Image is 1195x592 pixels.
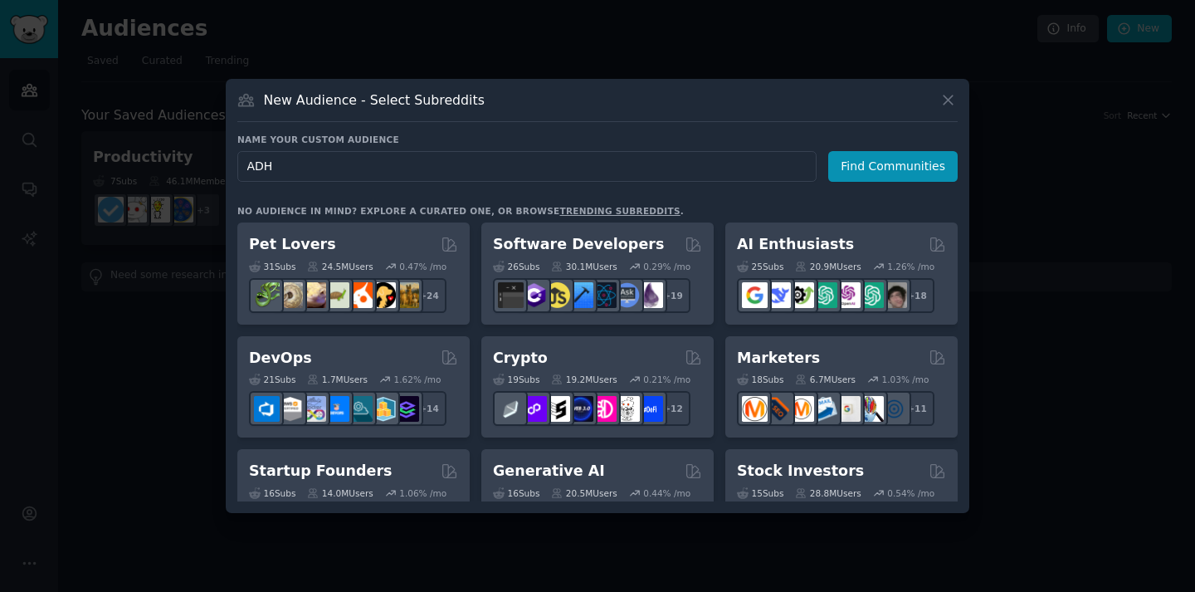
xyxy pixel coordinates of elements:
img: AskComputerScience [614,282,640,308]
div: 1.03 % /mo [882,374,929,385]
div: 21 Sub s [249,374,295,385]
img: CryptoNews [614,396,640,422]
div: 1.26 % /mo [887,261,934,272]
div: 25 Sub s [737,261,783,272]
div: 0.44 % /mo [643,487,690,499]
img: 0xPolygon [521,396,547,422]
img: csharp [521,282,547,308]
a: trending subreddits [559,206,680,216]
h2: Stock Investors [737,461,864,482]
img: ballpython [277,282,303,308]
h2: Software Developers [493,234,664,255]
img: AItoolsCatalog [788,282,814,308]
div: 0.21 % /mo [643,374,690,385]
img: iOSProgramming [568,282,593,308]
h2: Crypto [493,348,548,369]
div: 16 Sub s [493,487,539,499]
div: + 11 [900,391,934,426]
img: bigseo [765,396,791,422]
img: chatgpt_promptDesign [812,282,837,308]
div: 18 Sub s [737,374,783,385]
img: Docker_DevOps [300,396,326,422]
img: azuredevops [254,396,280,422]
div: 19 Sub s [493,374,539,385]
img: herpetology [254,282,280,308]
img: AWS_Certified_Experts [277,396,303,422]
img: DevOpsLinks [324,396,349,422]
div: + 19 [656,278,690,313]
img: aws_cdk [370,396,396,422]
img: defi_ [637,396,663,422]
img: leopardgeckos [300,282,326,308]
img: defiblockchain [591,396,617,422]
img: turtle [324,282,349,308]
h2: DevOps [249,348,312,369]
h2: Startup Founders [249,461,392,482]
input: Pick a short name, like "Digital Marketers" or "Movie-Goers" [237,151,817,182]
img: PetAdvice [370,282,396,308]
img: DeepSeek [765,282,791,308]
div: 20.5M Users [551,487,617,499]
div: 0.29 % /mo [643,261,690,272]
img: software [498,282,524,308]
h3: New Audience - Select Subreddits [264,91,485,109]
div: + 14 [412,391,446,426]
h2: Pet Lovers [249,234,336,255]
div: 24.5M Users [307,261,373,272]
div: + 24 [412,278,446,313]
div: 28.8M Users [795,487,861,499]
img: OnlineMarketing [881,396,907,422]
img: reactnative [591,282,617,308]
div: 15 Sub s [737,487,783,499]
img: content_marketing [742,396,768,422]
h2: Marketers [737,348,820,369]
div: 1.06 % /mo [399,487,446,499]
img: platformengineering [347,396,373,422]
img: MarketingResearch [858,396,884,422]
img: learnjavascript [544,282,570,308]
div: + 12 [656,391,690,426]
button: Find Communities [828,151,958,182]
div: 0.47 % /mo [399,261,446,272]
img: AskMarketing [788,396,814,422]
div: No audience in mind? Explore a curated one, or browse . [237,205,684,217]
div: 1.62 % /mo [394,374,441,385]
img: ethfinance [498,396,524,422]
div: 14.0M Users [307,487,373,499]
div: 31 Sub s [249,261,295,272]
img: elixir [637,282,663,308]
div: 26 Sub s [493,261,539,272]
img: googleads [835,396,861,422]
img: cockatiel [347,282,373,308]
img: dogbreed [393,282,419,308]
img: OpenAIDev [835,282,861,308]
img: PlatformEngineers [393,396,419,422]
img: ethstaker [544,396,570,422]
div: 1.7M Users [307,374,368,385]
h2: Generative AI [493,461,605,482]
h2: AI Enthusiasts [737,234,854,255]
div: 6.7M Users [795,374,856,385]
img: web3 [568,396,593,422]
h3: Name your custom audience [237,134,958,145]
div: 16 Sub s [249,487,295,499]
div: 30.1M Users [551,261,617,272]
div: + 18 [900,278,934,313]
div: 19.2M Users [551,374,617,385]
img: chatgpt_prompts_ [858,282,884,308]
img: Emailmarketing [812,396,837,422]
div: 20.9M Users [795,261,861,272]
div: 0.54 % /mo [887,487,934,499]
img: ArtificalIntelligence [881,282,907,308]
img: GoogleGeminiAI [742,282,768,308]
